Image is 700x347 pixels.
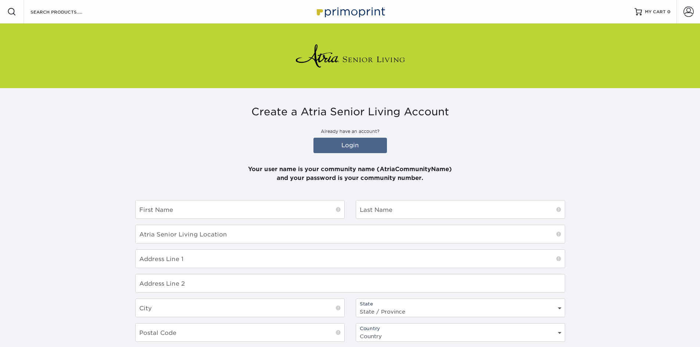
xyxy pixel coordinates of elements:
img: Atria Senior Living [295,41,405,71]
span: 0 [667,9,671,14]
h3: Create a Atria Senior Living Account [135,106,565,118]
span: MY CART [645,9,666,15]
a: Login [313,138,387,153]
input: SEARCH PRODUCTS..... [30,7,101,16]
p: Your user name is your community name (AtriaCommunityName) and your password is your community nu... [135,156,565,182]
p: Already have an account? [135,128,565,135]
img: Primoprint [313,4,387,19]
